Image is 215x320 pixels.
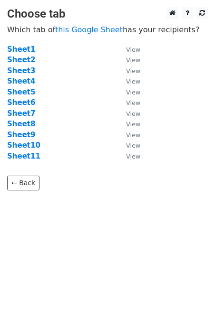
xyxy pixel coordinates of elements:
[7,7,208,21] h3: Choose tab
[7,25,208,35] p: Which tab of has your recipients?
[117,131,140,139] a: View
[7,152,40,160] a: Sheet11
[117,152,140,160] a: View
[7,98,35,107] a: Sheet6
[7,141,40,150] a: Sheet10
[126,132,140,139] small: View
[7,56,35,64] a: Sheet2
[117,77,140,85] a: View
[7,66,35,75] a: Sheet3
[126,142,140,149] small: View
[7,120,35,128] a: Sheet8
[126,46,140,53] small: View
[117,98,140,107] a: View
[7,131,35,139] a: Sheet9
[126,153,140,160] small: View
[117,66,140,75] a: View
[117,109,140,118] a: View
[7,109,35,118] a: Sheet7
[126,67,140,75] small: View
[7,45,35,54] a: Sheet1
[117,120,140,128] a: View
[117,56,140,64] a: View
[117,88,140,96] a: View
[7,88,35,96] a: Sheet5
[7,176,39,190] a: ← Back
[55,25,123,34] a: this Google Sheet
[126,89,140,96] small: View
[126,99,140,106] small: View
[117,141,140,150] a: View
[126,78,140,85] small: View
[126,121,140,128] small: View
[7,77,35,85] a: Sheet4
[126,110,140,117] small: View
[117,45,140,54] a: View
[126,56,140,64] small: View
